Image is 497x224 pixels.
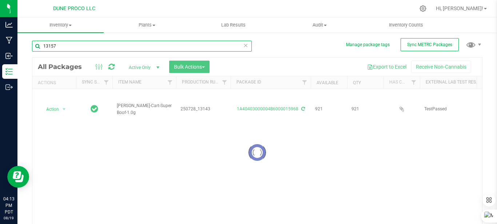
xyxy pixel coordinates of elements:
inline-svg: Inbound [5,52,13,60]
inline-svg: Inventory [5,68,13,75]
iframe: Resource center [7,166,29,188]
p: 04:13 PM PDT [3,196,14,215]
span: Inventory Counts [379,22,433,28]
inline-svg: Manufacturing [5,37,13,44]
button: Sync METRC Packages [401,38,459,51]
input: Search Package ID, Item Name, SKU, Lot or Part Number... [32,41,252,52]
a: Inventory [17,17,104,33]
button: Manage package tags [346,42,390,48]
span: Inventory [17,22,104,28]
span: Audit [277,22,362,28]
a: Inventory Counts [363,17,449,33]
div: Manage settings [418,5,428,12]
a: Lab Results [190,17,276,33]
inline-svg: Outbound [5,84,13,91]
p: 08/19 [3,215,14,221]
span: Clear [243,41,248,50]
a: Plants [104,17,190,33]
span: Sync METRC Packages [407,42,452,47]
inline-svg: Analytics [5,21,13,28]
span: Hi, [PERSON_NAME]! [436,5,483,11]
span: Lab Results [211,22,255,28]
span: DUNE PROCO LLC [53,5,95,12]
a: Audit [277,17,363,33]
span: Plants [104,22,190,28]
